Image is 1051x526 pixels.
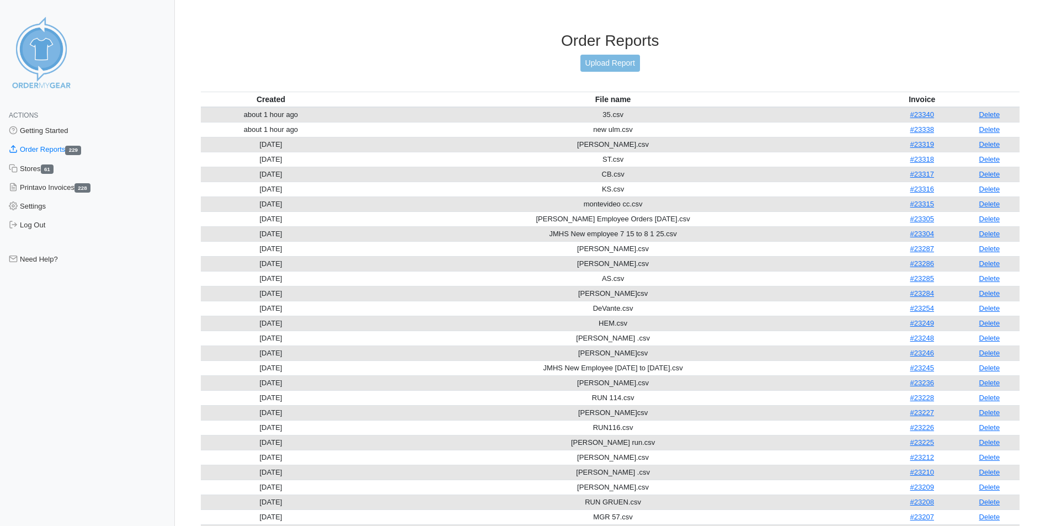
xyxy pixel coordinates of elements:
[341,420,884,435] td: RUN116.csv
[979,155,1000,163] a: Delete
[910,394,934,402] a: #23228
[979,215,1000,223] a: Delete
[341,137,884,152] td: [PERSON_NAME].csv
[341,316,884,331] td: HEM.csv
[979,498,1000,506] a: Delete
[201,480,342,495] td: [DATE]
[979,125,1000,134] a: Delete
[201,196,342,211] td: [DATE]
[910,289,934,297] a: #23284
[201,122,342,137] td: about 1 hour ago
[910,379,934,387] a: #23236
[341,241,884,256] td: [PERSON_NAME].csv
[341,450,884,465] td: [PERSON_NAME].csv
[580,55,640,72] a: Upload Report
[201,420,342,435] td: [DATE]
[910,408,934,417] a: #23227
[910,125,934,134] a: #23338
[341,375,884,390] td: [PERSON_NAME].csv
[910,423,934,432] a: #23226
[341,182,884,196] td: KS.csv
[341,196,884,211] td: montevideo cc.csv
[341,465,884,480] td: [PERSON_NAME] .csv
[910,245,934,253] a: #23287
[885,92,959,107] th: Invoice
[910,438,934,447] a: #23225
[341,390,884,405] td: RUN 114.csv
[910,513,934,521] a: #23207
[201,360,342,375] td: [DATE]
[201,390,342,405] td: [DATE]
[201,182,342,196] td: [DATE]
[341,286,884,301] td: [PERSON_NAME]csv
[979,289,1000,297] a: Delete
[341,301,884,316] td: DeVante.csv
[979,304,1000,312] a: Delete
[979,379,1000,387] a: Delete
[341,92,884,107] th: File name
[341,226,884,241] td: JMHS New employee 7 15 to 8 1 25.csv
[910,453,934,461] a: #23212
[201,346,342,360] td: [DATE]
[910,274,934,283] a: #23285
[979,259,1000,268] a: Delete
[201,405,342,420] td: [DATE]
[201,226,342,241] td: [DATE]
[979,319,1000,327] a: Delete
[41,164,54,174] span: 61
[910,468,934,476] a: #23210
[979,423,1000,432] a: Delete
[201,137,342,152] td: [DATE]
[979,245,1000,253] a: Delete
[9,111,38,119] span: Actions
[910,215,934,223] a: #23305
[341,509,884,524] td: MGR 57.csv
[910,319,934,327] a: #23249
[979,170,1000,178] a: Delete
[341,256,884,271] td: [PERSON_NAME].csv
[201,211,342,226] td: [DATE]
[910,140,934,148] a: #23319
[341,480,884,495] td: [PERSON_NAME].csv
[910,304,934,312] a: #23254
[979,513,1000,521] a: Delete
[341,405,884,420] td: [PERSON_NAME]csv
[910,334,934,342] a: #23248
[201,107,342,123] td: about 1 hour ago
[910,498,934,506] a: #23208
[910,155,934,163] a: #23318
[910,185,934,193] a: #23316
[979,274,1000,283] a: Delete
[201,31,1020,50] h3: Order Reports
[979,110,1000,119] a: Delete
[341,271,884,286] td: AS.csv
[341,211,884,226] td: [PERSON_NAME] Employee Orders [DATE].csv
[979,394,1000,402] a: Delete
[910,259,934,268] a: #23286
[979,408,1000,417] a: Delete
[341,435,884,450] td: [PERSON_NAME] run.csv
[341,167,884,182] td: CB.csv
[979,438,1000,447] a: Delete
[65,146,81,155] span: 229
[201,495,342,509] td: [DATE]
[979,468,1000,476] a: Delete
[74,183,90,193] span: 228
[201,435,342,450] td: [DATE]
[341,495,884,509] td: RUN GRUEN.csv
[341,122,884,137] td: new ulm.csv
[201,316,342,331] td: [DATE]
[201,92,342,107] th: Created
[979,185,1000,193] a: Delete
[201,286,342,301] td: [DATE]
[201,256,342,271] td: [DATE]
[979,453,1000,461] a: Delete
[979,230,1000,238] a: Delete
[979,364,1000,372] a: Delete
[910,200,934,208] a: #23315
[201,241,342,256] td: [DATE]
[910,483,934,491] a: #23209
[201,271,342,286] td: [DATE]
[910,349,934,357] a: #23246
[341,346,884,360] td: [PERSON_NAME]csv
